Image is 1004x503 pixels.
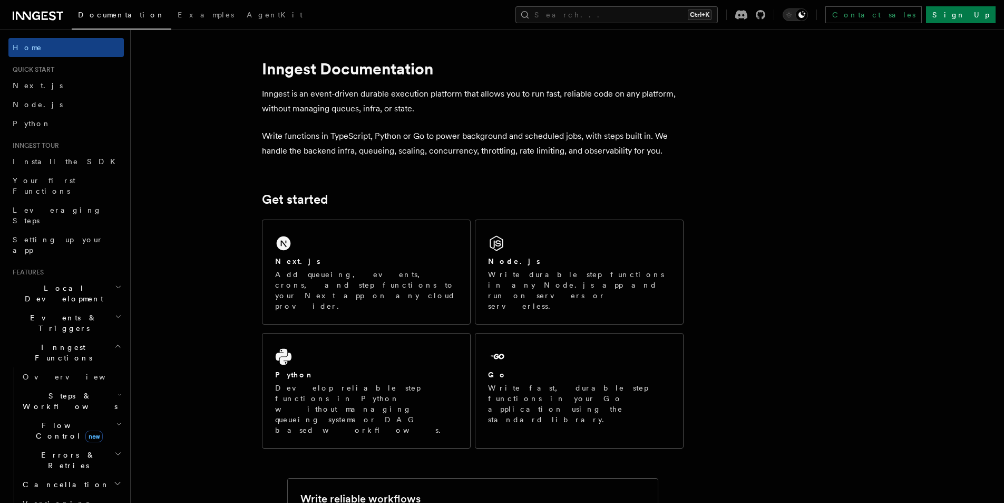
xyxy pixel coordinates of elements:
a: Node.js [8,95,124,114]
h2: Next.js [275,256,320,267]
span: Setting up your app [13,235,103,254]
span: Overview [23,373,131,381]
span: Node.js [13,100,63,109]
span: Documentation [78,11,165,19]
h2: Node.js [488,256,540,267]
span: Flow Control [18,420,116,441]
h2: Go [488,369,507,380]
span: Features [8,268,44,277]
span: Events & Triggers [8,312,115,334]
button: Steps & Workflows [18,386,124,416]
a: Install the SDK [8,152,124,171]
button: Toggle dark mode [783,8,808,21]
p: Develop reliable step functions in Python without managing queueing systems or DAG based workflows. [275,383,457,435]
a: PythonDevelop reliable step functions in Python without managing queueing systems or DAG based wo... [262,333,471,449]
button: Flow Controlnew [18,416,124,445]
span: Quick start [8,65,54,74]
a: Node.jsWrite durable step functions in any Node.js app and run on servers or serverless. [475,220,684,325]
span: Your first Functions [13,176,75,195]
a: Next.jsAdd queueing, events, crons, and step functions to your Next app on any cloud provider. [262,220,471,325]
button: Errors & Retries [18,445,124,475]
span: Local Development [8,283,115,304]
a: Sign Up [926,6,996,23]
p: Write durable step functions in any Node.js app and run on servers or serverless. [488,269,670,311]
kbd: Ctrl+K [688,10,711,20]
span: AgentKit [247,11,303,19]
h2: Python [275,369,314,380]
button: Inngest Functions [8,338,124,367]
a: Next.js [8,76,124,95]
a: Overview [18,367,124,386]
button: Local Development [8,279,124,308]
span: Home [13,42,42,53]
span: Steps & Workflows [18,391,118,412]
span: Install the SDK [13,157,122,166]
span: Cancellation [18,479,110,490]
a: Setting up your app [8,230,124,260]
p: Inngest is an event-driven durable execution platform that allows you to run fast, reliable code ... [262,87,684,116]
a: Documentation [72,3,171,30]
a: Get started [262,192,328,207]
a: Leveraging Steps [8,201,124,230]
a: Examples [171,3,240,29]
p: Write functions in TypeScript, Python or Go to power background and scheduled jobs, with steps bu... [262,129,684,158]
a: Your first Functions [8,171,124,201]
span: Next.js [13,81,63,90]
p: Write fast, durable step functions in your Go application using the standard library. [488,383,670,425]
span: new [85,431,103,442]
span: Inngest Functions [8,342,114,363]
a: GoWrite fast, durable step functions in your Go application using the standard library. [475,333,684,449]
button: Cancellation [18,475,124,494]
a: AgentKit [240,3,309,29]
span: Inngest tour [8,141,59,150]
span: Python [13,119,51,128]
p: Add queueing, events, crons, and step functions to your Next app on any cloud provider. [275,269,457,311]
span: Examples [178,11,234,19]
span: Errors & Retries [18,450,114,471]
a: Python [8,114,124,133]
h1: Inngest Documentation [262,59,684,78]
a: Contact sales [825,6,922,23]
button: Search...Ctrl+K [515,6,718,23]
a: Home [8,38,124,57]
span: Leveraging Steps [13,206,102,225]
button: Events & Triggers [8,308,124,338]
